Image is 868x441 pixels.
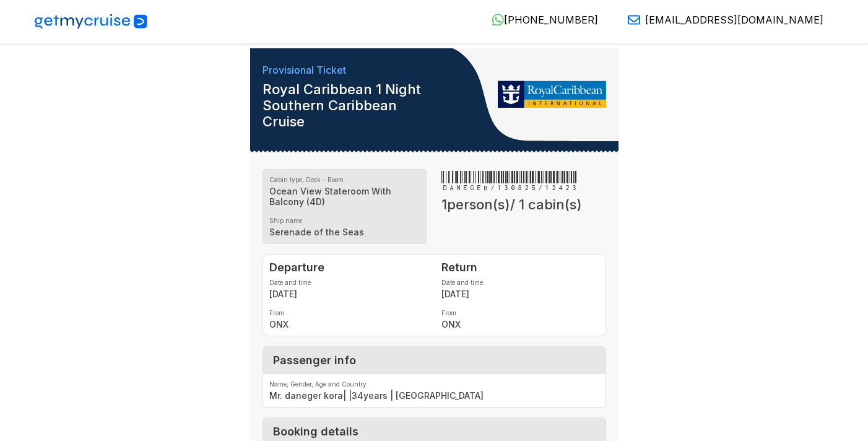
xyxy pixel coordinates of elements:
[482,14,598,26] a: [PHONE_NUMBER]
[263,64,422,76] h6: Provisional Ticket
[504,14,598,26] span: [PHONE_NUMBER]
[269,289,427,299] strong: [DATE]
[441,261,599,274] h4: Return
[441,309,599,317] label: From
[441,169,606,194] h3: DANEGER/130825/12423
[269,261,427,274] h4: Departure
[269,176,420,183] label: Cabin type, Deck - Room
[269,217,420,224] label: Ship name
[618,14,823,26] a: [EMAIL_ADDRESS][DOMAIN_NAME]
[269,380,599,388] label: Name, Gender, Age and Country
[645,14,823,26] span: [EMAIL_ADDRESS][DOMAIN_NAME]
[269,319,427,330] strong: ONX
[269,186,420,207] strong: Ocean View Stateroom With Balcony (4D)
[441,279,599,286] label: Date and time
[269,390,599,401] strong: Mr. daneger kora | | 34 years | [GEOGRAPHIC_DATA]
[269,279,427,286] label: Date and time
[269,227,420,237] strong: Serenade of the Seas
[628,14,640,26] img: Email
[492,14,504,26] img: WhatsApp
[269,309,427,317] label: From
[263,347,605,374] div: Passenger info
[441,319,599,330] strong: ONX
[263,81,422,129] h1: Royal Caribbean 1 Night Southern Caribbean Cruise
[441,289,599,299] strong: [DATE]
[441,196,582,212] span: 1 person(s)/ 1 cabin(s)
